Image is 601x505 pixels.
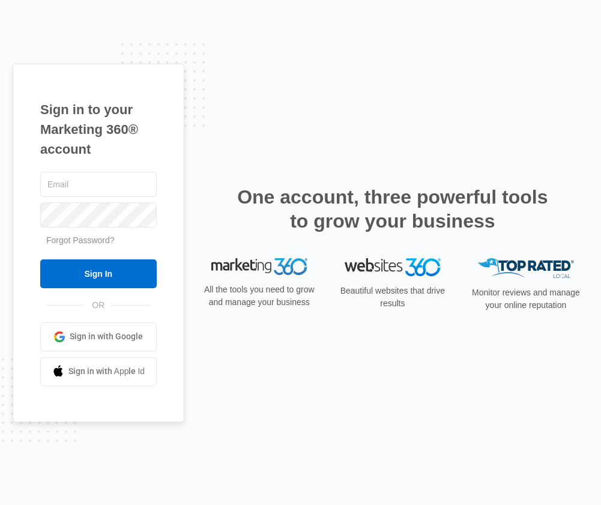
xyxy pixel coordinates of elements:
span: Sign in with Google [70,330,143,343]
input: Sign In [40,259,157,288]
span: Sign in with Apple Id [68,365,145,378]
img: Top Rated Local [478,258,574,278]
p: All the tools you need to grow and manage your business [197,283,322,309]
h1: Sign in to your Marketing 360® account [40,100,157,159]
a: Sign in with Apple Id [40,357,157,386]
input: Email [40,172,157,197]
a: Forgot Password? [46,235,115,245]
img: Marketing 360 [211,258,307,275]
p: Beautiful websites that drive results [330,285,455,310]
h2: One account, three powerful tools to grow your business [234,185,552,233]
a: Sign in with Google [40,322,157,351]
img: Websites 360 [345,258,441,276]
p: Monitor reviews and manage your online reputation [464,286,588,312]
span: OR [83,299,113,312]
